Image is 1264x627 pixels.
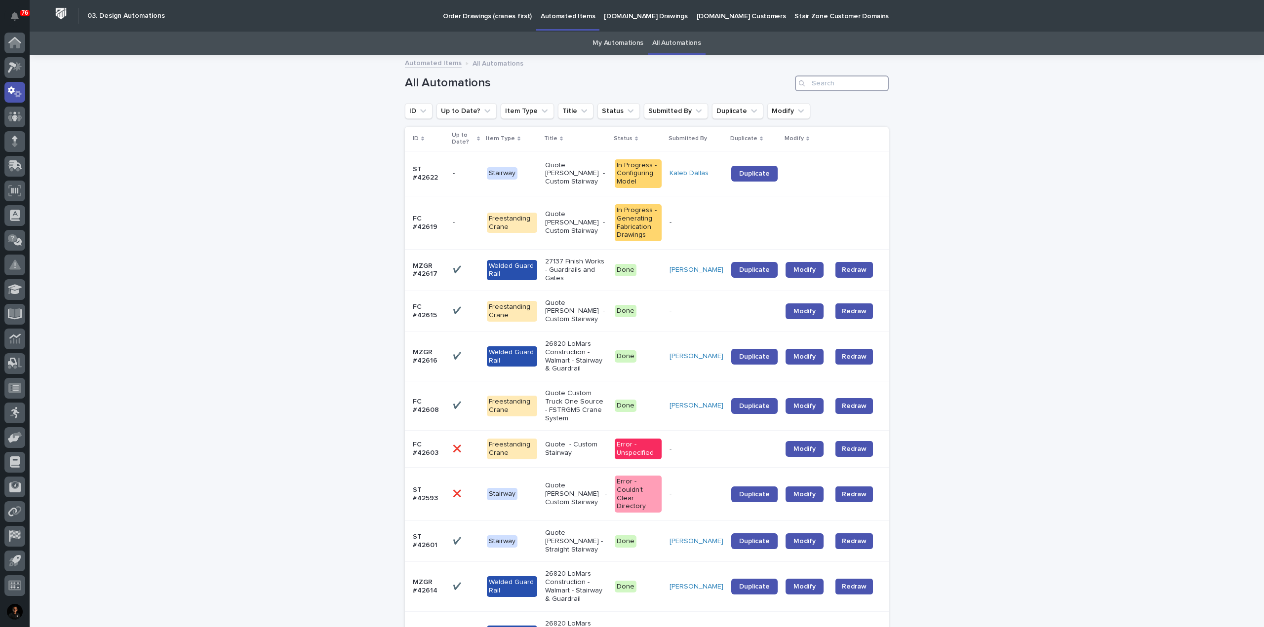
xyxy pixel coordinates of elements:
div: Welded Guard Rail [487,260,537,281]
p: Status [614,133,632,144]
span: Duplicate [739,403,770,409]
span: Redraw [842,444,867,454]
div: Notifications76 [12,12,25,28]
p: Duplicate [730,133,757,144]
p: Quote [PERSON_NAME] - Custom Stairway [545,161,607,186]
span: Duplicate [739,266,770,273]
div: Freestanding Crane [487,213,537,233]
div: Freestanding Crane [487,301,537,322]
tr: FC #42603❌❌ Freestanding CraneQuote - Custom StairwayError - Unspecified-ModifyRedraw [405,431,889,468]
p: - [670,445,723,453]
button: Redraw [835,533,873,549]
h2: 03. Design Automations [87,12,165,20]
p: ✔️ [453,400,463,410]
a: Duplicate [731,349,778,365]
tr: FC #42608✔️✔️ Freestanding CraneQuote Custom Truck One Source - FSTRGM5 Crane SystemDone[PERSON_N... [405,381,889,431]
span: Modify [793,266,816,273]
p: 26820 LoMars Construction - Walmart - Stairway & Guardrail [545,570,607,603]
div: Done [615,305,636,317]
tr: ST #42593❌❌ StairwayQuote [PERSON_NAME] - Custom StairwayError - Couldn't Clear Directory-Duplica... [405,467,889,520]
p: Submitted By [669,133,707,144]
a: Modify [786,533,824,549]
span: Modify [793,308,816,315]
div: Done [615,264,636,276]
p: FC #42615 [413,303,445,320]
a: Duplicate [731,398,778,414]
p: ❌ [453,488,463,498]
button: Up to Date? [436,103,497,119]
tr: MZGR #42617✔️✔️ Welded Guard Rail27137 Finish Works - Guardrails and GatesDone[PERSON_NAME] Dupli... [405,250,889,291]
p: ❌ [453,443,463,453]
span: Modify [793,491,816,498]
a: Automated Items [405,57,462,68]
a: Duplicate [731,533,778,549]
p: All Automations [473,57,523,68]
div: Done [615,535,636,548]
p: MZGR #42617 [413,262,445,279]
a: Duplicate [731,486,778,502]
img: Workspace Logo [52,4,70,23]
div: Stairway [487,488,517,500]
a: Duplicate [731,262,778,278]
span: Redraw [842,489,867,499]
p: Modify [785,133,804,144]
span: Modify [793,538,816,545]
span: Redraw [842,582,867,591]
button: Redraw [835,486,873,502]
a: Kaleb Dallas [670,169,709,178]
tr: FC #42619-- Freestanding CraneQuote [PERSON_NAME] - Custom StairwayIn Progress - Generating Fabri... [405,196,889,249]
p: FC #42619 [413,215,445,231]
span: Duplicate [739,538,770,545]
button: Redraw [835,579,873,594]
button: Duplicate [712,103,763,119]
div: Freestanding Crane [487,396,537,416]
span: Redraw [842,536,867,546]
button: Redraw [835,303,873,319]
div: Welded Guard Rail [487,576,537,597]
a: [PERSON_NAME] [670,583,723,591]
div: Done [615,581,636,593]
p: - [670,490,723,498]
button: Status [597,103,640,119]
button: users-avatar [4,601,25,622]
a: My Automations [592,32,643,55]
p: 26820 LoMars Construction - Walmart - Stairway & Guardrail [545,340,607,373]
p: ✔️ [453,305,463,315]
p: MZGR #42614 [413,578,445,595]
span: Modify [793,403,816,409]
p: FC #42608 [413,398,445,414]
p: FC #42603 [413,441,445,457]
p: Quote [PERSON_NAME] - Straight Stairway [545,529,607,553]
a: Duplicate [731,166,778,182]
button: Item Type [501,103,554,119]
a: Modify [786,579,824,594]
div: Welded Guard Rail [487,346,537,367]
span: Duplicate [739,583,770,590]
p: ✔️ [453,535,463,546]
div: Freestanding Crane [487,439,537,459]
p: ID [413,133,419,144]
tr: ST #42622-- StairwayQuote [PERSON_NAME] - Custom StairwayIn Progress - Configuring ModelKaleb Dal... [405,151,889,196]
button: Submitted By [644,103,708,119]
button: Notifications [4,6,25,27]
h1: All Automations [405,76,791,90]
p: Quote [PERSON_NAME] - Custom Stairway [545,481,607,506]
button: Redraw [835,441,873,457]
a: [PERSON_NAME] [670,266,723,274]
a: All Automations [652,32,701,55]
p: - [670,219,723,227]
p: Quote [PERSON_NAME] - Custom Stairway [545,299,607,324]
p: Item Type [486,133,515,144]
a: Modify [786,303,824,319]
tr: MZGR #42614✔️✔️ Welded Guard Rail26820 LoMars Construction - Walmart - Stairway & GuardrailDone[P... [405,562,889,611]
input: Search [795,75,889,91]
button: Title [558,103,593,119]
a: Duplicate [731,579,778,594]
span: Modify [793,353,816,360]
div: Stairway [487,167,517,180]
p: - [670,307,723,315]
p: Quote [PERSON_NAME] - Custom Stairway [545,210,607,235]
a: Modify [786,486,824,502]
a: [PERSON_NAME] [670,402,723,410]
